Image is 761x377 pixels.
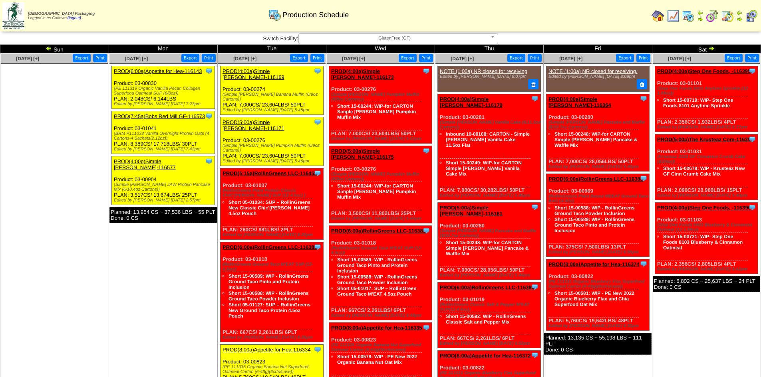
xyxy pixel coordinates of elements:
[114,113,205,119] a: PROD(7:45a)Bobs Red Mill GF-116573
[440,68,527,74] a: NOTE (1:00a) NR closed for receiving
[114,131,215,141] div: (BRM P111033 Vanilla Overnight Protein Oats (4 Cartons-4 Sachets/2.12oz))
[748,135,756,143] img: Tooltip
[46,45,52,51] img: arrowleft.gif
[640,95,648,103] img: Tooltip
[548,279,649,289] div: (PE 111331 Organic Blueberry Flax Superfood Oatmeal Carton (6-43g)(6crtn/case))
[736,16,743,22] img: arrowright.gif
[314,243,322,251] img: Tooltip
[548,120,649,130] div: (Simple [PERSON_NAME] Pancake and Waffle (6/10.7oz Cartons))
[725,54,743,62] button: Export
[554,205,635,216] a: Short 15-00588: WIP - RollinGreens Ground Taco Powder Inclusion
[114,198,215,203] div: Edited by [PERSON_NAME] [DATE] 2:57pm
[438,282,541,348] div: Product: 03-01019 PLAN: 667CS / 2,261LBS / 6PLT
[446,240,529,257] a: Short 15-00248: WIP-for CARTON Simple [PERSON_NAME] Pancake & Waffle Mix
[329,226,432,320] div: Product: 03-01018 PLAN: 667CS / 2,261LBS / 6PLT
[73,54,91,62] button: Export
[440,273,540,278] div: Edited by [PERSON_NAME] [DATE] 5:44pm
[109,45,218,53] td: Mon
[329,146,432,223] div: Product: 03-00276 PLAN: 3,500CS / 11,802LBS / 25PLT
[422,227,430,235] img: Tooltip
[748,67,756,75] img: Tooltip
[559,56,582,61] a: [DATE] [+]
[640,174,648,182] img: Tooltip
[548,68,638,74] a: NOTE (1:00a) NR closed for receiving.
[16,56,39,61] span: [DATE] [+]
[337,257,417,274] a: Short 15-00589: WIP - RollinGreens Ground Taco Pinto and Protein Inclusion
[548,324,649,328] div: Edited by [PERSON_NAME] [DATE] 6:56pm
[228,290,309,302] a: Short 15-00588: WIP - RollinGreens Ground Taco Powder Inclusion
[290,54,308,62] button: Export
[114,102,215,107] div: Edited by [PERSON_NAME] [DATE] 7:23pm
[337,354,417,365] a: Short 15-00578: WIP - PE New 2022 Organic Banana Nut Oat Mix
[342,56,365,61] a: [DATE] [+]
[451,56,474,61] a: [DATE] [+]
[657,125,758,130] div: Edited by [PERSON_NAME] [DATE] 5:37pm
[223,119,284,131] a: PROD(5:00a)Simple [PERSON_NAME]-116171
[114,68,202,74] a: PROD(6:00a)Appetite for Hea-116143
[544,333,652,355] div: Planned: 13,135 CS ~ 55,198 LBS ~ 111 PLT Done: 0 CS
[546,94,650,171] div: Product: 03-00280 PLAN: 7,000CS / 28,056LBS / 50PLT
[655,134,758,200] div: Product: 03-01031 PLAN: 2,090CS / 20,900LBS / 15PLT
[446,160,522,177] a: Short 15-00249: WIP-for CARTON Simple [PERSON_NAME] Vanilla Cake Mix
[223,143,323,153] div: (Simple [PERSON_NAME] Pumpkin Muffin (6/9oz Cartons))
[28,12,95,16] span: [DEMOGRAPHIC_DATA] Packaging
[223,233,323,237] div: Edited by [PERSON_NAME] [DATE] 8:20pm
[205,112,213,120] img: Tooltip
[657,68,751,74] a: PROD(4:00a)Step One Foods, -116395
[422,324,430,332] img: Tooltip
[228,302,310,319] a: Short 05-01127: SUP – RollinGreens New Ground Taco Protein 4.5oz Pouch
[554,290,634,307] a: Short 15-00581: WIP - PE New 2022 Organic Blueberry Flax and Chia Superfood Oat Mix
[221,66,324,115] div: Product: 03-00274 PLAN: 7,000CS / 23,604LBS / 50PLT
[181,54,199,62] button: Export
[221,168,324,240] div: Product: 03-01037 PLAN: 260CS / 881LBS / 2PLT
[640,260,648,268] img: Tooltip
[657,193,758,198] div: Edited by [PERSON_NAME] [DATE] 5:40pm
[399,54,417,62] button: Export
[205,157,213,165] img: Tooltip
[314,67,322,75] img: Tooltip
[655,66,758,132] div: Product: 03-01101 PLAN: 2,356CS / 1,932LBS / 4PLT
[109,207,217,223] div: Planned: 13,954 CS ~ 37,536 LBS ~ 55 PLT Done: 0 CS
[228,273,309,290] a: Short 15-00589: WIP - RollinGreens Ground Taco Pinto and Protein Inclusion
[202,54,216,62] button: Print
[697,10,703,16] img: arrowleft.gif
[546,259,650,330] div: Product: 03-00822 PLAN: 5,760CS / 19,642LBS / 48PLT
[337,103,416,120] a: Short 15-00244: WIP-for CARTON Simple [PERSON_NAME] Pumpkin Muffin Mix
[331,325,422,331] a: PROD(8:00a)Appetite for Hea-116335
[331,313,432,318] div: Edited by [PERSON_NAME] [DATE] 6:49pm
[548,176,643,182] a: PROD(6:00a)RollinGreens LLC-116388
[697,16,703,22] img: arrowright.gif
[440,74,536,79] div: Edited by [PERSON_NAME] [DATE] 8:07pm
[221,242,324,342] div: Product: 03-01018 PLAN: 667CS / 2,261LBS / 6PLT
[706,10,719,22] img: calendarblend.gif
[310,54,324,62] button: Print
[314,169,322,177] img: Tooltip
[114,182,215,192] div: (Simple [PERSON_NAME] JAW Protein Pancake Mix (6/10.4oz Cartons))
[329,66,432,144] div: Product: 03-00276 PLAN: 7,000CS / 23,604LBS / 50PLT
[331,216,432,221] div: Edited by [PERSON_NAME] [DATE] 5:45pm
[440,302,540,312] div: (RollinGreens Classic Salt & Pepper M'EAT SUP(12-4.5oz))
[223,159,323,164] div: Edited by [PERSON_NAME] [DATE] 5:46pm
[531,283,539,291] img: Tooltip
[708,45,715,51] img: arrowright.gif
[528,54,542,62] button: Print
[223,108,323,113] div: Edited by [PERSON_NAME] [DATE] 5:45pm
[663,97,733,109] a: Short 15-00719: WIP- Step One Foods 8101 Anytime Sprinkle
[548,194,649,203] div: (RollinGreens Plant Based MEEAT Ground Taco BAG (4-5lb))
[652,45,761,53] td: Sat
[112,111,215,154] div: Product: 03-01041 PLAN: 8,389CS / 17,718LBS / 30PLT
[331,246,432,255] div: (RollinGreens Ground Taco M'EAT SUP (12-4.5oz))
[544,45,652,53] td: Fri
[668,56,691,61] span: [DATE] [+]
[205,67,213,75] img: Tooltip
[331,343,432,352] div: (PE 111335 Organic Banana Nut Superfood Oatmeal Carton (6-43g)(6crtn/case))
[422,147,430,155] img: Tooltip
[223,188,323,198] div: (RollinGreens Plant Protein Classic CHIC'[PERSON_NAME] SUP (12-4.5oz) )
[653,276,760,292] div: Planned: 6,802 CS ~ 25,637 LBS ~ 24 PLT Done: 0 CS
[682,10,695,22] img: calendarprod.gif
[114,147,215,152] div: Edited by [PERSON_NAME] [DATE] 7:43pm
[331,68,394,80] a: PROD(4:00a)Simple [PERSON_NAME]-116173
[440,353,531,359] a: PROD(8:00a)Appetite for Hea-116372
[228,199,310,216] a: Short 05-01034: SUP – RollinGreens New Classic Chic'[PERSON_NAME] 4.5oz Pouch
